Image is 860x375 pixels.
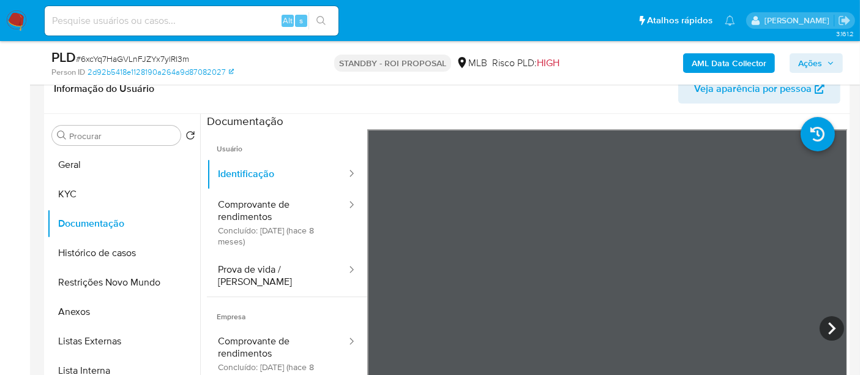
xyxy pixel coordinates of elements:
b: Person ID [51,67,85,78]
span: Veja aparência por pessoa [694,74,812,104]
button: AML Data Collector [683,53,775,73]
span: Ações [798,53,822,73]
input: Procurar [69,131,176,142]
span: Alt [283,15,293,26]
button: Listas Externas [47,327,200,356]
div: MLB [456,56,487,70]
button: Retornar ao pedido padrão [185,131,195,144]
b: AML Data Collector [692,53,766,73]
button: Anexos [47,297,200,327]
span: Risco PLD: [492,56,559,70]
a: 2d92b5418e1128190a264a9d87082027 [88,67,234,78]
button: Documentação [47,209,200,238]
a: Sair [838,14,851,27]
button: Veja aparência por pessoa [678,74,840,104]
button: Histórico de casos [47,238,200,268]
h1: Informação do Usuário [54,83,154,95]
button: KYC [47,180,200,209]
button: Restrições Novo Mundo [47,268,200,297]
p: erico.trevizan@mercadopago.com.br [765,15,834,26]
button: search-icon [308,12,334,29]
span: Atalhos rápidos [647,14,712,27]
button: Procurar [57,131,67,140]
span: # 6xcYq7HaGVLnFJZYx7ylRI3m [76,53,189,65]
span: s [299,15,303,26]
span: HIGH [537,56,559,70]
input: Pesquise usuários ou casos... [45,13,338,29]
a: Notificações [725,15,735,26]
button: Ações [790,53,843,73]
button: Geral [47,150,200,180]
span: 3.161.2 [836,29,854,39]
p: STANDBY - ROI PROPOSAL [334,55,451,72]
b: PLD [51,47,76,67]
